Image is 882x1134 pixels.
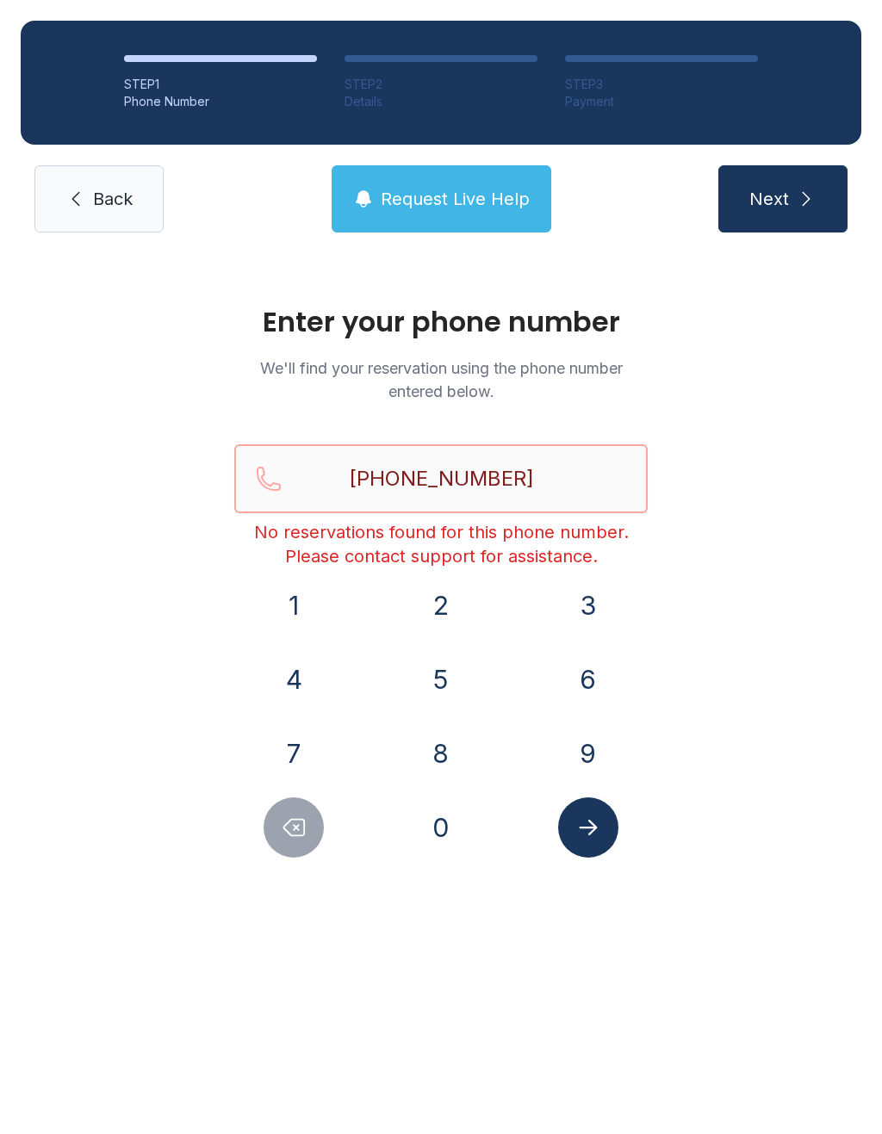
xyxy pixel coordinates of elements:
[264,575,324,635] button: 1
[345,76,537,93] div: STEP 2
[264,797,324,858] button: Delete number
[749,187,789,211] span: Next
[381,187,530,211] span: Request Live Help
[234,520,648,568] div: No reservations found for this phone number. Please contact support for assistance.
[558,723,618,784] button: 9
[411,723,471,784] button: 8
[264,649,324,710] button: 4
[565,76,758,93] div: STEP 3
[124,93,317,110] div: Phone Number
[565,93,758,110] div: Payment
[264,723,324,784] button: 7
[411,649,471,710] button: 5
[411,575,471,635] button: 2
[411,797,471,858] button: 0
[558,649,618,710] button: 6
[234,444,648,513] input: Reservation phone number
[93,187,133,211] span: Back
[234,308,648,336] h1: Enter your phone number
[558,797,618,858] button: Submit lookup form
[558,575,618,635] button: 3
[234,356,648,403] p: We'll find your reservation using the phone number entered below.
[345,93,537,110] div: Details
[124,76,317,93] div: STEP 1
